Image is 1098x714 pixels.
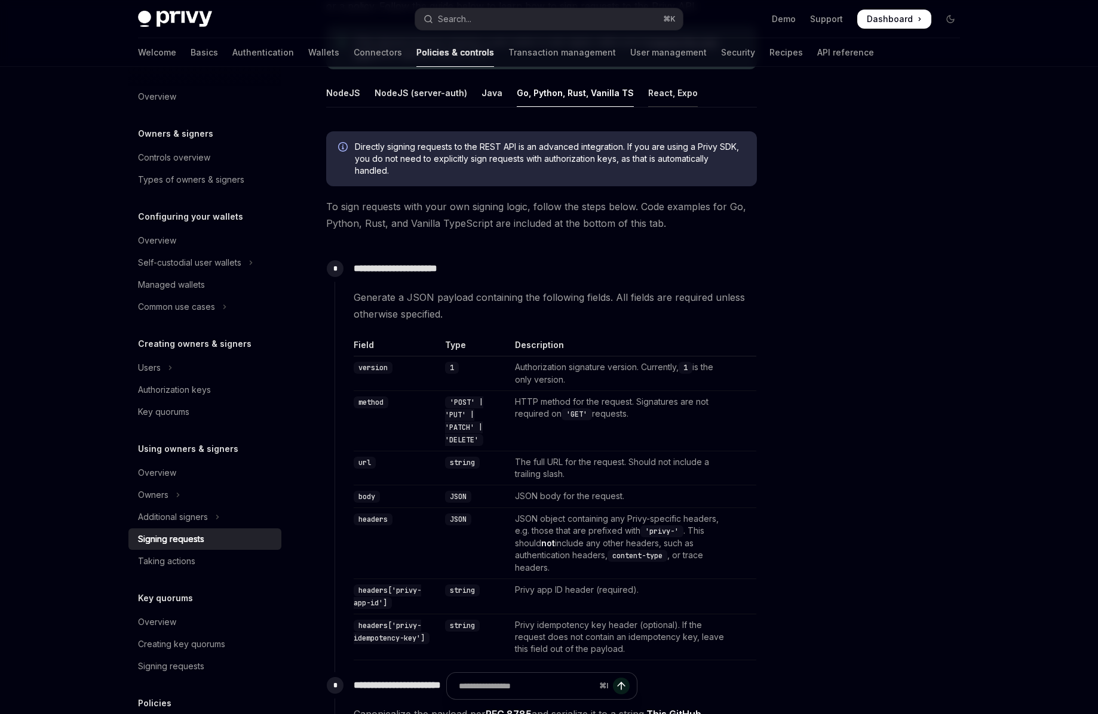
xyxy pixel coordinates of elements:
code: url [354,457,376,469]
a: Creating key quorums [128,633,281,655]
div: Common use cases [138,300,215,314]
code: JSON [445,491,471,503]
code: string [445,584,480,596]
button: Toggle Additional signers section [128,506,281,528]
strong: not [541,538,555,548]
button: Toggle dark mode [941,10,960,29]
div: Types of owners & signers [138,173,244,187]
div: Go, Python, Rust, Vanilla TS [517,79,634,107]
td: JSON object containing any Privy-specific headers, e.g. those that are prefixed with . This shoul... [510,508,732,579]
a: Authentication [232,38,294,67]
div: Overview [138,466,176,480]
th: Description [510,339,732,356]
button: Toggle Owners section [128,484,281,506]
a: Security [721,38,755,67]
a: Demo [772,13,796,25]
h5: Key quorums [138,591,193,605]
code: headers['privy-idempotency-key'] [354,620,430,644]
span: ⌘ K [663,14,676,24]
a: Wallets [308,38,339,67]
span: Generate a JSON payload containing the following fields. All fields are required unless otherwise... [354,289,756,322]
button: Toggle Users section [128,357,281,378]
a: User management [630,38,707,67]
div: Authorization keys [138,383,211,397]
td: The full URL for the request. Should not include a trailing slash. [510,451,732,485]
code: 'privy-' [640,525,683,537]
div: Key quorums [138,405,189,419]
a: Recipes [769,38,803,67]
a: Controls overview [128,147,281,168]
a: Overview [128,611,281,633]
div: Overview [138,615,176,629]
code: 1 [445,362,459,374]
a: Overview [128,86,281,107]
span: Dashboard [867,13,913,25]
div: Owners [138,488,168,502]
div: Users [138,361,161,375]
div: NodeJS (server-auth) [375,79,467,107]
a: Overview [128,462,281,484]
td: HTTP method for the request. Signatures are not required on requests. [510,391,732,451]
td: Authorization signature version. Currently, is the only version. [510,356,732,391]
svg: Info [338,142,350,154]
td: Privy idempotency key header (optional). If the request does not contain an idempotency key, leav... [510,614,732,660]
img: dark logo [138,11,212,27]
th: Field [354,339,440,356]
th: Type [440,339,510,356]
td: JSON body for the request. [510,485,732,508]
code: method [354,396,388,408]
a: Support [810,13,843,25]
a: Basics [191,38,218,67]
code: JSON [445,513,471,525]
h5: Policies [138,696,171,710]
a: Managed wallets [128,274,281,296]
button: Toggle Self-custodial user wallets section [128,252,281,273]
a: Connectors [354,38,402,67]
a: Policies & controls [416,38,494,67]
button: Open search [415,8,683,30]
a: Authorization keys [128,379,281,401]
a: Welcome [138,38,176,67]
input: Ask a question... [459,673,594,699]
button: Toggle Common use cases section [128,296,281,318]
a: Types of owners & signers [128,169,281,190]
div: Signing requests [138,659,204,673]
h5: Creating owners & signers [138,337,252,351]
td: Privy app ID header (required). [510,579,732,614]
a: Key quorums [128,401,281,423]
code: headers['privy-app-id'] [354,584,421,609]
div: Search... [438,12,471,26]
div: Controls overview [138,150,210,165]
span: To sign requests with your own signing logic, follow the steps below. Code examples for Go, Pytho... [326,198,757,232]
a: Signing requests [128,655,281,677]
a: Dashboard [857,10,931,29]
code: 1 [679,362,692,374]
a: Transaction management [508,38,616,67]
div: React, Expo [648,79,698,107]
code: 'POST' | 'PUT' | 'PATCH' | 'DELETE' [445,396,483,446]
code: body [354,491,380,503]
code: content-type [608,550,667,562]
div: Overview [138,233,176,248]
a: API reference [817,38,874,67]
div: Self-custodial user wallets [138,256,241,270]
a: Signing requests [128,528,281,550]
div: Java [481,79,502,107]
code: string [445,620,480,632]
code: version [354,362,392,374]
code: 'GET' [562,408,592,420]
code: headers [354,513,392,525]
span: Directly signing requests to the REST API is an advanced integration. If you are using a Privy SD... [355,141,745,177]
a: Overview [128,230,281,251]
div: Creating key quorums [138,637,225,651]
div: Managed wallets [138,278,205,292]
a: Taking actions [128,550,281,572]
div: Additional signers [138,510,208,524]
div: Overview [138,90,176,104]
div: Signing requests [138,532,204,546]
div: NodeJS [326,79,360,107]
code: string [445,457,480,469]
h5: Owners & signers [138,127,213,141]
h5: Configuring your wallets [138,210,243,224]
div: Taking actions [138,554,195,568]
